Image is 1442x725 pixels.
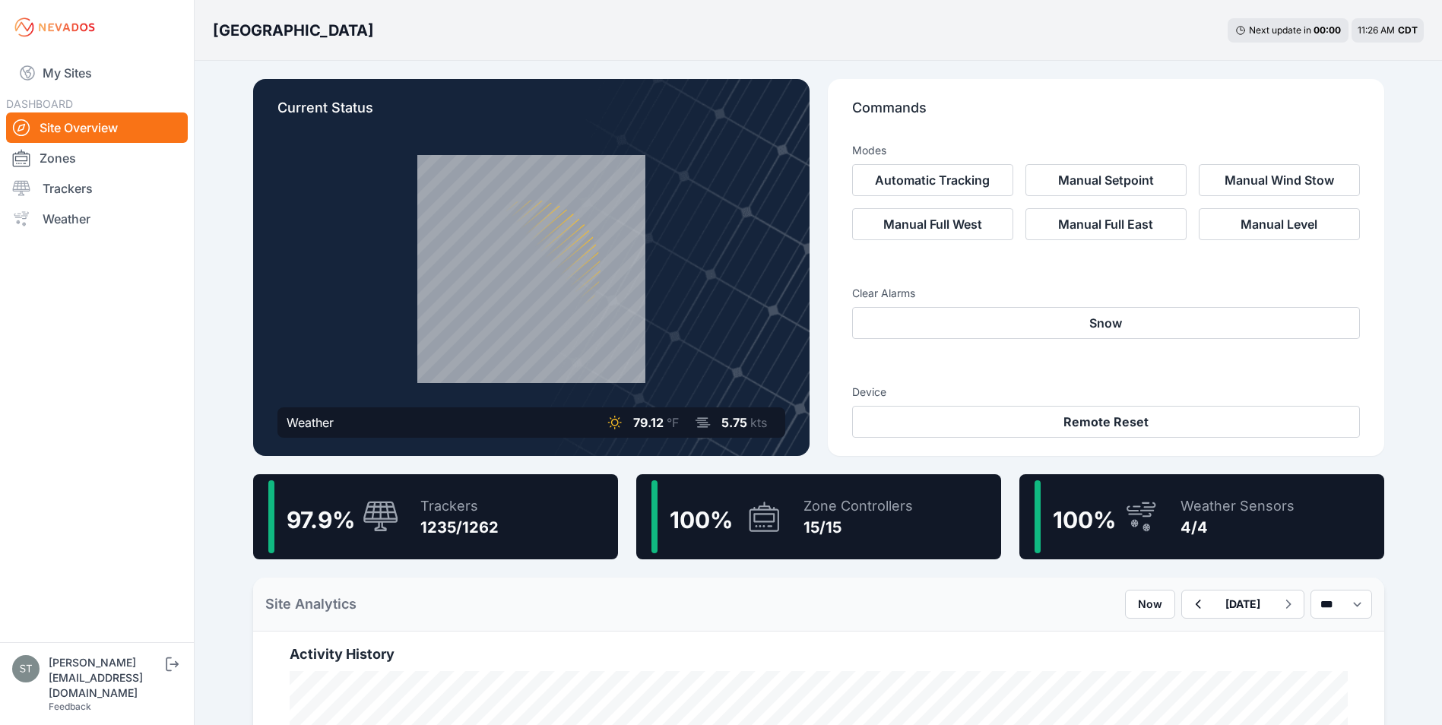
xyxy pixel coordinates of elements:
[420,517,499,538] div: 1235/1262
[750,415,767,430] span: kts
[253,474,618,559] a: 97.9%Trackers1235/1262
[1314,24,1341,36] div: 00 : 00
[6,173,188,204] a: Trackers
[852,164,1013,196] button: Automatic Tracking
[287,413,334,432] div: Weather
[1025,208,1187,240] button: Manual Full East
[1025,164,1187,196] button: Manual Setpoint
[6,97,73,110] span: DASHBOARD
[636,474,1001,559] a: 100%Zone Controllers15/15
[1019,474,1384,559] a: 100%Weather Sensors4/4
[1398,24,1418,36] span: CDT
[1358,24,1395,36] span: 11:26 AM
[1249,24,1311,36] span: Next update in
[1053,506,1116,533] span: 100 %
[49,701,91,712] a: Feedback
[213,20,374,41] h3: [GEOGRAPHIC_DATA]
[852,143,886,158] h3: Modes
[12,655,40,682] img: steve@nevados.solar
[852,385,1360,400] h3: Device
[6,55,188,91] a: My Sites
[852,307,1360,339] button: Snow
[6,112,188,143] a: Site Overview
[287,506,355,533] span: 97.9 %
[1199,164,1360,196] button: Manual Wind Stow
[721,415,747,430] span: 5.75
[277,97,785,131] p: Current Status
[803,517,913,538] div: 15/15
[803,495,913,517] div: Zone Controllers
[852,208,1013,240] button: Manual Full West
[670,506,733,533] span: 100 %
[1125,590,1175,619] button: Now
[6,204,188,234] a: Weather
[6,143,188,173] a: Zones
[1199,208,1360,240] button: Manual Level
[1181,495,1295,517] div: Weather Sensors
[852,286,1360,301] h3: Clear Alarms
[265,594,357,615] h2: Site Analytics
[420,495,499,517] div: Trackers
[49,655,163,701] div: [PERSON_NAME][EMAIL_ADDRESS][DOMAIN_NAME]
[852,406,1360,438] button: Remote Reset
[1213,590,1272,618] button: [DATE]
[1181,517,1295,538] div: 4/4
[213,11,374,50] nav: Breadcrumb
[12,15,97,40] img: Nevados
[290,644,1348,665] h2: Activity History
[852,97,1360,131] p: Commands
[633,415,664,430] span: 79.12
[667,415,679,430] span: °F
